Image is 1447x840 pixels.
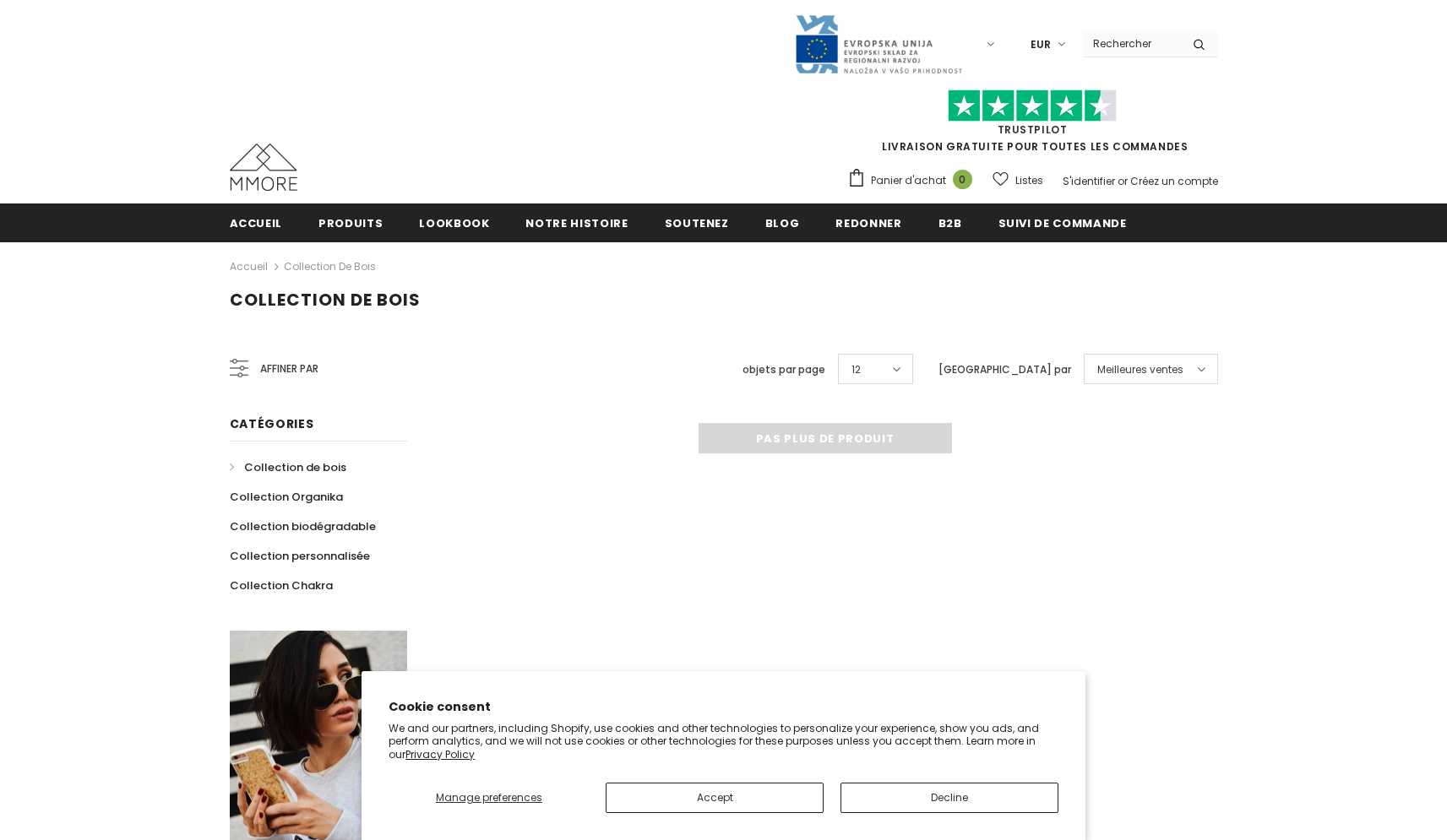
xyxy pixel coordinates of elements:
[1015,172,1043,189] span: Listes
[230,571,333,600] a: Collection Chakra
[230,288,421,312] span: Collection de bois
[230,577,333,593] span: Collection Chakra
[765,215,800,231] span: Blog
[230,548,370,564] span: Collection personnalisée
[525,203,628,241] a: Notre histoire
[851,361,861,378] span: 12
[244,459,346,475] span: Collection de bois
[1130,174,1218,188] a: Créez un compte
[230,541,370,571] a: Collection personnalisée
[794,36,963,51] a: Javni Razpis
[230,512,376,541] a: Collection biodégradable
[665,215,729,231] span: soutenez
[419,203,489,241] a: Lookbook
[230,203,283,241] a: Accueil
[665,203,729,241] a: soutenez
[953,170,972,189] span: 0
[840,783,1058,813] button: Decline
[230,518,376,534] span: Collection biodégradable
[765,203,800,241] a: Blog
[389,698,1058,716] h2: Cookie consent
[436,790,542,805] span: Manage preferences
[230,415,314,432] span: Catégories
[284,259,376,274] a: Collection de bois
[1083,31,1180,56] input: Search Site
[794,14,963,75] img: Javni Razpis
[835,203,901,241] a: Redonner
[1097,361,1183,378] span: Meilleures ventes
[389,722,1058,761] p: We and our partners, including Shopify, use cookies and other technologies to personalize your ex...
[389,783,589,813] button: Manage preferences
[1063,174,1115,188] a: S'identifier
[230,215,283,231] span: Accueil
[606,783,824,813] button: Accept
[998,122,1068,137] a: TrustPilot
[230,489,343,505] span: Collection Organika
[847,97,1218,154] span: LIVRAISON GRATUITE POUR TOUTES LES COMMANDES
[743,361,825,378] label: objets par page
[871,172,946,189] span: Panier d'achat
[525,215,628,231] span: Notre histoire
[230,453,346,482] a: Collection de bois
[1118,174,1128,188] span: or
[405,747,475,761] a: Privacy Policy
[318,203,383,241] a: Produits
[230,257,268,277] a: Accueil
[948,89,1117,122] img: Faites confiance aux étoiles pilotes
[419,215,489,231] span: Lookbook
[835,215,901,231] span: Redonner
[230,482,343,512] a: Collection Organika
[938,203,962,241] a: B2B
[993,165,1043,195] a: Listes
[260,360,318,378] span: Affiner par
[1031,36,1051,53] span: EUR
[318,215,383,231] span: Produits
[998,203,1127,241] a: Suivi de commande
[230,144,297,191] img: Cas MMORE
[998,215,1127,231] span: Suivi de commande
[847,168,981,193] a: Panier d'achat 0
[938,215,962,231] span: B2B
[938,361,1071,378] label: [GEOGRAPHIC_DATA] par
